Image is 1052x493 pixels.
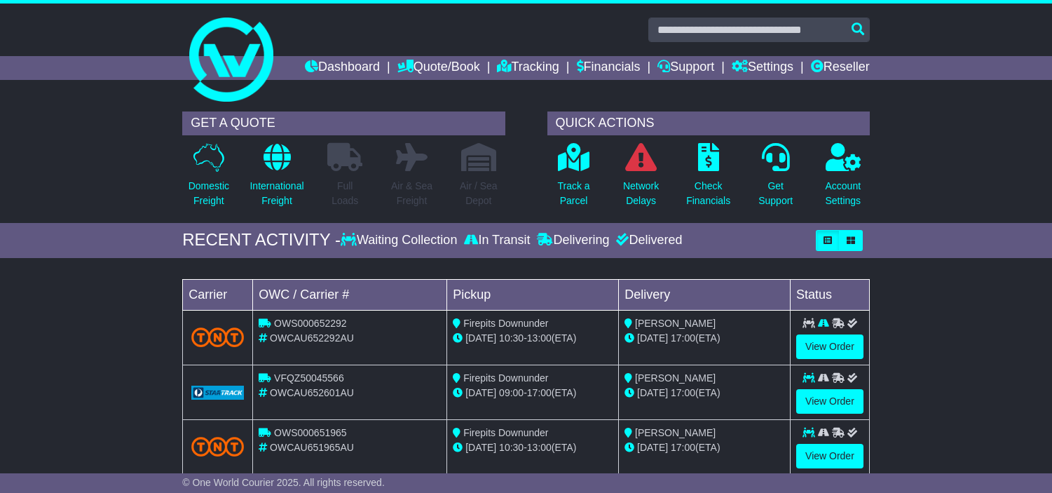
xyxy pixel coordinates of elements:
[182,230,341,250] div: RECENT ACTIVITY -
[624,331,784,346] div: (ETA)
[556,142,590,216] a: Track aParcel
[188,142,230,216] a: DomesticFreight
[465,442,496,453] span: [DATE]
[391,179,432,208] p: Air & Sea Freight
[635,427,716,438] span: [PERSON_NAME]
[623,179,659,208] p: Network Delays
[796,335,863,359] a: View Order
[824,142,861,216] a: AccountSettings
[497,56,559,80] a: Tracking
[577,56,641,80] a: Financials
[657,56,714,80] a: Support
[624,440,784,455] div: (ETA)
[671,387,695,398] span: 17:00
[791,279,870,310] td: Status
[270,442,354,453] span: OWCAU651965AU
[447,279,619,310] td: Pickup
[453,440,613,455] div: - (ETA)
[796,444,863,468] a: View Order
[499,332,524,344] span: 10:30
[191,386,244,400] img: GetCarrierServiceLogo
[270,332,354,344] span: OWCAU652292AU
[460,233,533,248] div: In Transit
[613,233,682,248] div: Delivered
[270,387,354,398] span: OWCAU652601AU
[811,56,870,80] a: Reseller
[796,389,863,414] a: View Order
[274,318,347,329] span: OWS000652292
[635,318,716,329] span: [PERSON_NAME]
[622,142,660,216] a: NetworkDelays
[274,372,344,384] span: VFQZ50045566
[557,179,589,208] p: Track a Parcel
[686,179,730,208] p: Check Financials
[533,233,613,248] div: Delivering
[671,332,695,344] span: 17:00
[183,279,253,310] td: Carrier
[527,332,552,344] span: 13:00
[274,427,347,438] span: OWS000651965
[341,233,460,248] div: Waiting Collection
[327,179,362,208] p: Full Loads
[624,386,784,400] div: (ETA)
[637,387,668,398] span: [DATE]
[191,327,244,346] img: TNT_Domestic.png
[732,56,793,80] a: Settings
[527,442,552,453] span: 13:00
[758,142,793,216] a: GetSupport
[637,332,668,344] span: [DATE]
[460,179,498,208] p: Air / Sea Depot
[191,437,244,456] img: TNT_Domestic.png
[619,279,791,310] td: Delivery
[397,56,480,80] a: Quote/Book
[463,372,548,384] span: Firepits Downunder
[182,112,505,135] div: GET A QUOTE
[463,427,548,438] span: Firepits Downunder
[547,112,870,135] div: QUICK ACTIONS
[825,179,861,208] p: Account Settings
[527,387,552,398] span: 17:00
[499,442,524,453] span: 10:30
[671,442,695,453] span: 17:00
[453,386,613,400] div: - (ETA)
[182,477,385,488] span: © One World Courier 2025. All rights reserved.
[189,179,229,208] p: Domestic Freight
[253,279,447,310] td: OWC / Carrier #
[637,442,668,453] span: [DATE]
[453,331,613,346] div: - (ETA)
[249,142,304,216] a: InternationalFreight
[463,318,548,329] span: Firepits Downunder
[250,179,303,208] p: International Freight
[305,56,380,80] a: Dashboard
[635,372,716,384] span: [PERSON_NAME]
[465,332,496,344] span: [DATE]
[758,179,793,208] p: Get Support
[685,142,731,216] a: CheckFinancials
[465,387,496,398] span: [DATE]
[499,387,524,398] span: 09:00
